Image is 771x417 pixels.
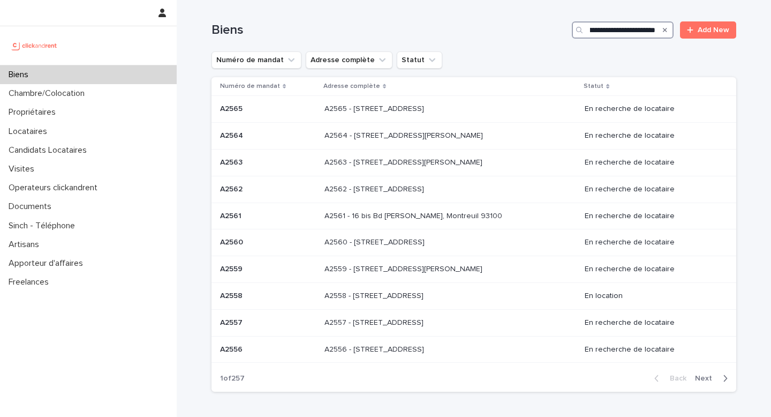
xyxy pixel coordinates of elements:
[4,107,64,117] p: Propriétaires
[220,129,245,140] p: A2564
[4,240,48,250] p: Artisans
[220,210,244,221] p: A2561
[585,318,719,327] p: En recherche de locataire
[211,336,736,363] tr: A2556A2556 A2556 - [STREET_ADDRESS]A2556 - [STREET_ADDRESS] En recherche de locataire
[698,26,729,34] span: Add New
[324,102,426,114] p: A2565 - [STREET_ADDRESS]
[211,229,736,256] tr: A2560A2560 A2560 - [STREET_ADDRESS]A2560 - [STREET_ADDRESS] En recherche de locataire
[211,51,301,69] button: Numéro de mandat
[324,263,485,274] p: A2559 - [STREET_ADDRESS][PERSON_NAME]
[695,375,719,382] span: Next
[324,343,426,354] p: A2556 - [STREET_ADDRESS]
[211,282,736,309] tr: A2558A2558 A2558 - [STREET_ADDRESS]A2558 - [STREET_ADDRESS] En location
[584,80,603,92] p: Statut
[646,374,691,383] button: Back
[585,185,719,194] p: En recherche de locataire
[220,80,280,92] p: Numéro de mandat
[220,316,245,327] p: A2557
[220,183,245,194] p: A2562
[585,158,719,167] p: En recherche de locataire
[220,263,245,274] p: A2559
[324,236,427,247] p: A2560 - [STREET_ADDRESS]
[324,289,426,301] p: A2558 - [STREET_ADDRESS]
[4,145,95,155] p: Candidats Locataires
[585,131,719,140] p: En recherche de locataire
[4,258,92,269] p: Apporteur d'affaires
[4,88,93,99] p: Chambre/Colocation
[4,70,37,80] p: Biens
[211,123,736,150] tr: A2564A2564 A2564 - [STREET_ADDRESS][PERSON_NAME]A2564 - [STREET_ADDRESS][PERSON_NAME] En recherch...
[585,238,719,247] p: En recherche de locataire
[220,156,245,167] p: A2563
[323,80,380,92] p: Adresse complète
[211,256,736,283] tr: A2559A2559 A2559 - [STREET_ADDRESS][PERSON_NAME]A2559 - [STREET_ADDRESS][PERSON_NAME] En recherch...
[211,176,736,203] tr: A2562A2562 A2562 - [STREET_ADDRESS]A2562 - [STREET_ADDRESS] En recherche de locataire
[4,202,60,212] p: Documents
[680,21,736,39] a: Add New
[4,164,43,174] p: Visites
[324,156,485,167] p: A2563 - [STREET_ADDRESS][PERSON_NAME]
[691,374,736,383] button: Next
[585,345,719,354] p: En recherche de locataire
[211,203,736,229] tr: A2561A2561 A2561 - 16 bis Bd [PERSON_NAME], Montreuil 93100A2561 - 16 bis Bd [PERSON_NAME], Montr...
[4,221,84,231] p: Sinch - Téléphone
[585,105,719,114] p: En recherche de locataire
[4,126,56,137] p: Locataires
[306,51,392,69] button: Adresse complète
[663,375,686,382] span: Back
[220,236,245,247] p: A2560
[211,149,736,176] tr: A2563A2563 A2563 - [STREET_ADDRESS][PERSON_NAME]A2563 - [STREET_ADDRESS][PERSON_NAME] En recherch...
[324,210,504,221] p: A2561 - 16 bis Bd [PERSON_NAME], Montreuil 93100
[324,129,485,140] p: A2564 - [STREET_ADDRESS][PERSON_NAME]
[4,183,106,193] p: Operateurs clickandrent
[220,289,245,301] p: A2558
[572,21,674,39] input: Search
[324,183,426,194] p: A2562 - [STREET_ADDRESS]
[220,343,245,354] p: A2556
[211,23,568,38] h1: Biens
[4,277,57,287] p: Freelances
[585,265,719,274] p: En recherche de locataire
[585,292,719,301] p: En location
[211,96,736,123] tr: A2565A2565 A2565 - [STREET_ADDRESS]A2565 - [STREET_ADDRESS] En recherche de locataire
[397,51,442,69] button: Statut
[9,35,61,56] img: UCB0brd3T0yccxBKYDjQ
[585,212,719,221] p: En recherche de locataire
[211,366,253,392] p: 1 of 257
[324,316,426,327] p: A2557 - [STREET_ADDRESS]
[211,309,736,336] tr: A2557A2557 A2557 - [STREET_ADDRESS]A2557 - [STREET_ADDRESS] En recherche de locataire
[220,102,245,114] p: A2565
